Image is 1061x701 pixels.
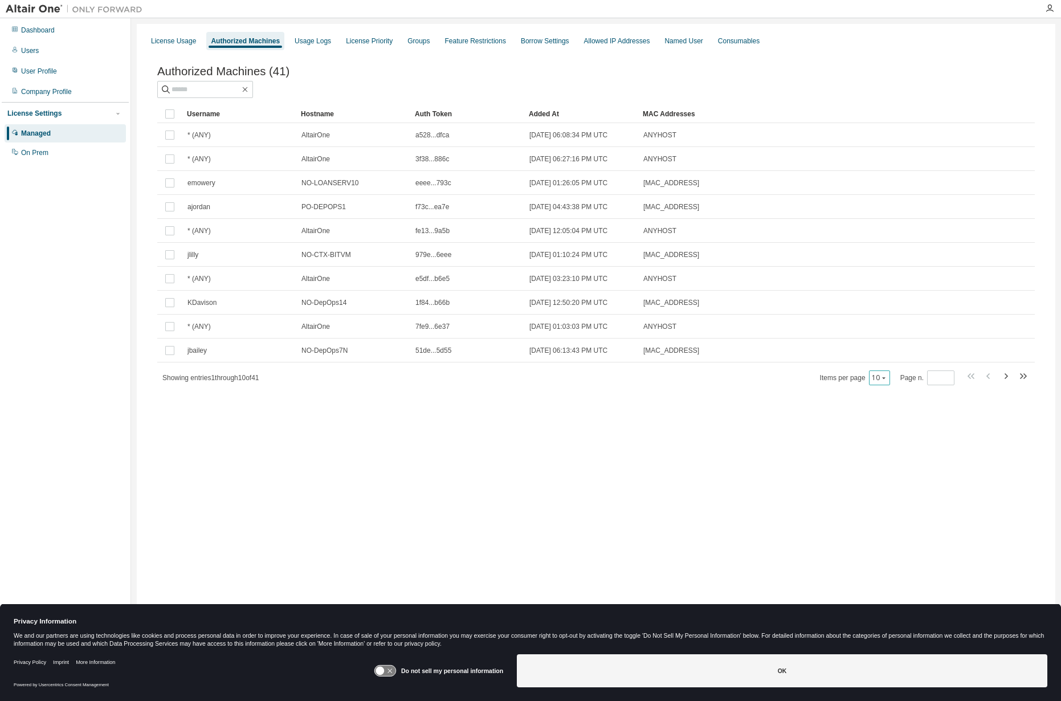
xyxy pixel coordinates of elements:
span: AltairOne [301,154,330,164]
span: Items per page [820,370,890,385]
span: [MAC_ADDRESS] [643,298,699,307]
div: Username [187,105,292,123]
img: Altair One [6,3,148,15]
div: On Prem [21,148,48,157]
span: KDavison [187,298,217,307]
div: License Settings [7,109,62,118]
div: License Priority [346,36,393,46]
div: User Profile [21,67,57,76]
div: Company Profile [21,87,72,96]
span: ajordan [187,202,210,211]
span: f73c...ea7e [415,202,449,211]
div: Users [21,46,39,55]
span: * (ANY) [187,131,211,140]
span: [DATE] 03:23:10 PM UTC [529,274,607,283]
span: 1f84...b66b [415,298,450,307]
span: * (ANY) [187,274,211,283]
div: Borrow Settings [521,36,569,46]
span: eeee...793c [415,178,451,188]
span: 7fe9...6e37 [415,322,450,331]
span: fe13...9a5b [415,226,450,235]
span: [DATE] 01:03:03 PM UTC [529,322,607,331]
span: [DATE] 06:27:16 PM UTC [529,154,607,164]
span: AltairOne [301,322,330,331]
div: Groups [407,36,430,46]
div: Consumables [718,36,760,46]
div: Hostname [301,105,406,123]
span: 51de...5d55 [415,346,451,355]
span: [DATE] 06:13:43 PM UTC [529,346,607,355]
div: Authorized Machines [211,36,280,46]
span: Showing entries 1 through 10 of 41 [162,374,259,382]
div: MAC Addresses [643,105,915,123]
button: 10 [872,373,887,382]
span: 979e...6eee [415,250,451,259]
div: Allowed IP Addresses [584,36,650,46]
span: Authorized Machines (41) [157,65,289,78]
span: NO-LOANSERV10 [301,178,358,188]
span: [MAC_ADDRESS] [643,346,699,355]
span: [DATE] 01:26:05 PM UTC [529,178,607,188]
span: * (ANY) [187,226,211,235]
span: ANYHOST [643,226,676,235]
span: jlilly [187,250,198,259]
div: Added At [529,105,634,123]
span: ANYHOST [643,131,676,140]
span: [MAC_ADDRESS] [643,250,699,259]
span: e5df...b6e5 [415,274,450,283]
span: AltairOne [301,226,330,235]
span: [DATE] 04:43:38 PM UTC [529,202,607,211]
span: AltairOne [301,131,330,140]
div: Managed [21,129,51,138]
span: Page n. [900,370,954,385]
span: ANYHOST [643,322,676,331]
span: [DATE] 12:05:04 PM UTC [529,226,607,235]
span: [DATE] 12:50:20 PM UTC [529,298,607,307]
span: [MAC_ADDRESS] [643,202,699,211]
div: Feature Restrictions [445,36,506,46]
span: jbailey [187,346,207,355]
span: 3f38...886c [415,154,449,164]
span: NO-DepOps7N [301,346,348,355]
span: * (ANY) [187,154,211,164]
div: Dashboard [21,26,55,35]
div: License Usage [151,36,196,46]
span: PO-DEPOPS1 [301,202,346,211]
span: AltairOne [301,274,330,283]
span: NO-DepOps14 [301,298,346,307]
span: ANYHOST [643,274,676,283]
span: [DATE] 01:10:24 PM UTC [529,250,607,259]
span: emowery [187,178,215,188]
div: Usage Logs [295,36,331,46]
span: * (ANY) [187,322,211,331]
span: NO-CTX-BITVM [301,250,351,259]
div: Named User [664,36,703,46]
span: [MAC_ADDRESS] [643,178,699,188]
span: ANYHOST [643,154,676,164]
span: [DATE] 06:08:34 PM UTC [529,131,607,140]
div: Auth Token [415,105,520,123]
span: a528...dfca [415,131,449,140]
